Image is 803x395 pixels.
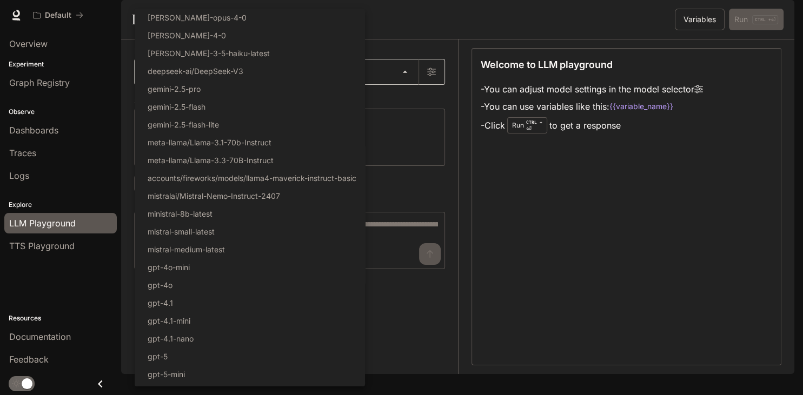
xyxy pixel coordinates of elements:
[148,48,270,59] p: [PERSON_NAME]-3-5-haiku-latest
[148,172,356,184] p: accounts/fireworks/models/llama4-maverick-instruct-basic
[148,244,225,255] p: mistral-medium-latest
[148,208,213,219] p: ministral-8b-latest
[148,101,205,112] p: gemini-2.5-flash
[148,65,243,77] p: deepseek-ai/DeepSeek-V3
[148,369,185,380] p: gpt-5-mini
[148,190,280,202] p: mistralai/Mistral-Nemo-Instruct-2407
[148,297,173,309] p: gpt-4.1
[148,279,172,291] p: gpt-4o
[148,30,226,41] p: [PERSON_NAME]-4-0
[148,262,190,273] p: gpt-4o-mini
[148,226,215,237] p: mistral-small-latest
[148,119,219,130] p: gemini-2.5-flash-lite
[148,155,274,166] p: meta-llama/Llama-3.3-70B-Instruct
[148,333,194,344] p: gpt-4.1-nano
[148,137,271,148] p: meta-llama/Llama-3.1-70b-Instruct
[148,12,247,23] p: [PERSON_NAME]-opus-4-0
[148,83,201,95] p: gemini-2.5-pro
[148,351,168,362] p: gpt-5
[148,315,190,326] p: gpt-4.1-mini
